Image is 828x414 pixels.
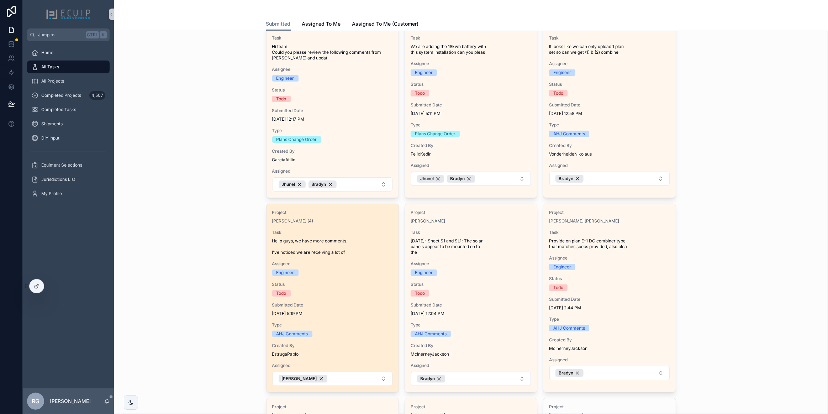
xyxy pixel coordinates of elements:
span: Assignee [411,261,531,267]
span: Project [549,210,670,215]
button: Unselect 951 [279,180,306,188]
span: [DATE] 12:58 PM [549,111,670,116]
div: Todo [276,96,286,102]
span: Assigned [549,163,670,168]
span: Submitted Date [549,102,670,108]
div: Todo [415,90,425,96]
span: RG [32,397,39,405]
a: My Profile [27,187,110,200]
div: Plans Change Order [415,131,455,137]
span: Project [272,404,393,410]
a: [PERSON_NAME] [411,218,445,224]
span: Type [549,316,670,322]
span: Created By [272,343,393,349]
span: [DATE]- Sheet S1 and SL1; The solar panels appear to be mounted on to the [411,238,531,255]
button: Unselect 7 [308,180,337,188]
span: Submitted Date [272,108,393,114]
span: Bradyn [450,176,465,182]
span: Submitted Date [411,302,531,308]
a: Completed Projects4,507 [27,89,110,102]
span: Jump to... [38,32,83,38]
button: Unselect 7 [447,175,475,183]
a: Project[PERSON_NAME]Task[DATE]- Sheet S1 and SL1; The solar panels appear to be mounted on to the... [405,204,537,392]
span: Type [272,128,393,133]
span: Hi team, Could you please review the following comments from [PERSON_NAME] and updat [272,44,393,61]
button: Select Button [273,177,392,192]
a: Project[PERSON_NAME] [PERSON_NAME]TaskProvide on plan E-1 DC combiner type that matches specs pro... [543,204,676,392]
span: Jhunel [420,176,434,182]
span: Provide on plan E-1 DC combiner type that matches specs provided, also plea [549,238,670,250]
span: Completed Tasks [41,107,76,112]
span: Status [411,282,531,287]
span: Type [411,122,531,128]
span: Submitted [266,20,291,27]
div: Todo [553,284,563,291]
a: All Tasks [27,61,110,73]
div: Engineer [276,269,294,276]
button: Select Button [549,366,669,380]
span: K [100,32,106,38]
span: Project [411,404,531,410]
span: Created By [549,143,670,148]
div: Engineer [415,69,433,76]
span: Created By [411,343,531,349]
span: Assignee [272,67,393,72]
span: Assignee [272,261,393,267]
a: Project[PERSON_NAME]TaskWe are adding the 18kwh battery with this system installation can you ple... [405,9,537,198]
div: Todo [415,290,425,297]
a: DIY Input [27,132,110,145]
span: Created By [549,337,670,343]
span: Project [272,210,393,215]
span: Completed Projects [41,93,81,98]
span: Assigned To Me [302,20,341,27]
span: FelixKedir [411,151,531,157]
span: Task [272,35,393,41]
span: [DATE] 12:17 PM [272,116,393,122]
img: App logo [46,9,91,20]
span: Status [549,276,670,282]
span: Assigned [411,163,531,168]
span: Submitted Date [272,302,393,308]
span: Bradyn [559,176,573,182]
span: Task [549,35,670,41]
span: Type [411,322,531,328]
span: Assigned [549,357,670,363]
div: Plans Change Order [276,136,317,143]
a: Shipments [27,117,110,130]
a: Jurisdictions List [27,173,110,186]
div: scrollable content [23,41,114,209]
button: Unselect 951 [417,175,444,183]
span: Equiment Selections [41,162,82,168]
span: Assigned [411,363,531,368]
div: AHJ Comments [276,331,308,337]
button: Unselect 7 [555,369,584,377]
div: Engineer [415,269,433,276]
span: [DATE] 12:04 PM [411,311,531,316]
div: Engineer [553,264,571,270]
button: Jump to...CtrlK [27,28,110,41]
span: McInerneyJackson [411,351,531,357]
span: [PERSON_NAME] [PERSON_NAME] [549,218,619,224]
a: Assigned To Me (Customer) [352,17,419,32]
a: [PERSON_NAME] (4) [272,218,313,224]
span: Status [272,87,393,93]
span: Status [411,82,531,87]
span: All Tasks [41,64,59,70]
div: Todo [553,90,563,96]
span: Hello guys, we have more comments. I've noticed we are receiving a lot of [272,238,393,255]
span: Assigned To Me (Customer) [352,20,419,27]
div: Engineer [276,75,294,82]
span: Status [549,82,670,87]
span: My Profile [41,191,62,196]
div: Engineer [553,69,571,76]
button: Unselect 7 [555,175,584,183]
span: Bradyn [420,376,435,382]
span: Home [41,50,53,56]
span: Bradyn [559,370,573,376]
span: Bradyn [312,182,326,187]
div: 4,507 [89,91,105,100]
span: Submitted Date [549,297,670,302]
span: [DATE] 5:19 PM [272,311,393,316]
span: [DATE] 2:44 PM [549,305,670,311]
div: AHJ Comments [415,331,447,337]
